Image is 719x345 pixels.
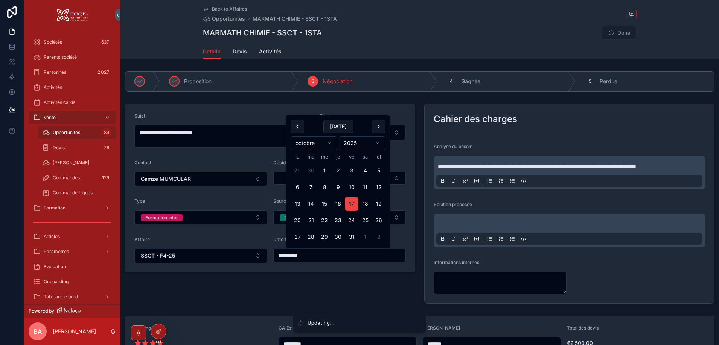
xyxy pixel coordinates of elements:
[318,153,331,161] th: mercredi
[600,78,617,85] span: Perdue
[318,180,331,194] button: mercredi 8 octobre 2025
[345,153,358,161] th: vendredi
[29,290,116,304] a: Tableau de bord
[44,39,62,45] span: Sociétés
[423,325,460,331] span: [PERSON_NAME]
[331,230,345,244] button: jeudi 30 octobre 2025
[53,130,80,136] span: Opportunités
[461,78,480,85] span: Gagnée
[29,66,116,79] a: Personnes2 027
[273,198,289,204] span: Source
[567,325,599,331] span: Total des devis
[372,214,385,227] button: dimanche 26 octobre 2025
[38,126,116,139] a: Opportunités89
[34,327,42,336] span: BA
[304,164,318,177] button: mardi 30 septembre 2025
[318,197,331,211] button: mercredi 15 octobre 2025
[29,275,116,289] a: Onboarding
[304,197,318,211] button: mardi 14 octobre 2025
[29,260,116,273] a: Evaluation
[203,15,245,23] a: Opportunités
[53,328,96,335] p: [PERSON_NAME]
[372,180,385,194] button: dimanche 12 octobre 2025
[134,237,150,242] span: Affaire
[29,50,116,64] a: Parents société
[100,173,111,182] div: 129
[44,84,62,90] span: Activités
[44,54,77,60] span: Parents société
[304,153,318,161] th: mardi
[331,164,345,177] button: jeudi 2 octobre 2025
[29,308,54,314] span: Powered by
[29,230,116,243] a: Articles
[212,15,245,23] span: Opportunités
[44,114,56,121] span: Vente
[44,69,66,75] span: Personnes
[253,15,337,23] a: MARMATH CHIMIE - SSCT - 1STA
[95,68,111,77] div: 2 027
[284,214,356,221] div: Demande entrante/Client existant
[134,210,267,224] button: Select Button
[134,172,267,186] button: Select Button
[38,186,116,200] a: Commande Lignes
[308,319,335,327] div: Updating...
[319,113,334,119] span: Clients
[358,230,372,244] button: samedi 1 novembre 2025
[24,304,120,318] a: Powered by
[304,230,318,244] button: mardi 28 octobre 2025
[323,78,352,85] span: Négociation
[184,78,212,85] span: Proposition
[372,164,385,177] button: dimanche 5 octobre 2025
[273,160,295,165] span: Décideurs
[44,234,60,240] span: Articles
[291,180,304,194] button: lundi 6 octobre 2025
[291,153,304,161] th: lundi
[134,113,145,119] span: Sujet
[331,153,345,161] th: jeudi
[212,6,247,12] span: Back to Affaires
[345,164,358,177] button: vendredi 3 octobre 2025
[102,128,111,137] div: 89
[331,214,345,227] button: jeudi 23 octobre 2025
[331,180,345,194] button: jeudi 9 octobre 2025
[345,230,358,244] button: vendredi 31 octobre 2025
[29,35,116,49] a: Sociétés637
[141,175,191,183] span: Gamze MUMCULAR
[372,230,385,244] button: dimanche 2 novembre 2025
[44,249,69,255] span: Paramètres
[53,145,65,151] span: Devis
[29,81,116,94] a: Activités
[259,45,282,60] a: Activités
[38,156,116,169] a: [PERSON_NAME]
[203,48,221,55] span: Details
[345,197,358,211] button: vendredi 17 octobre 2025, selected
[273,237,327,242] span: Date fermeture estimées
[102,143,111,152] div: 76
[233,48,247,55] span: Devis
[29,245,116,258] a: Paramètres
[345,214,358,227] button: vendredi 24 octobre 2025
[318,214,331,227] button: mercredi 22 octobre 2025
[434,143,472,149] span: Analyse du besoin
[358,197,372,211] button: samedi 18 octobre 2025
[291,214,304,227] button: lundi 20 octobre 2025
[304,180,318,194] button: mardi 7 octobre 2025
[134,198,145,204] span: Type
[29,96,116,109] a: Activités cards
[291,153,385,244] table: octobre 2025
[29,111,116,124] a: Vente
[291,197,304,211] button: lundi 13 octobre 2025
[372,153,385,161] th: dimanche
[134,249,267,263] button: Select Button
[291,164,304,177] button: lundi 29 septembre 2025
[134,160,151,165] span: Contact
[145,214,178,221] div: Formation Inter
[57,9,88,21] img: App logo
[99,38,111,47] div: 637
[589,78,591,84] span: 5
[358,180,372,194] button: samedi 11 octobre 2025
[44,294,78,300] span: Tableau de bord
[203,6,247,12] a: Back to Affaires
[44,205,66,211] span: Formation
[141,252,175,260] span: SSCT - F4-25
